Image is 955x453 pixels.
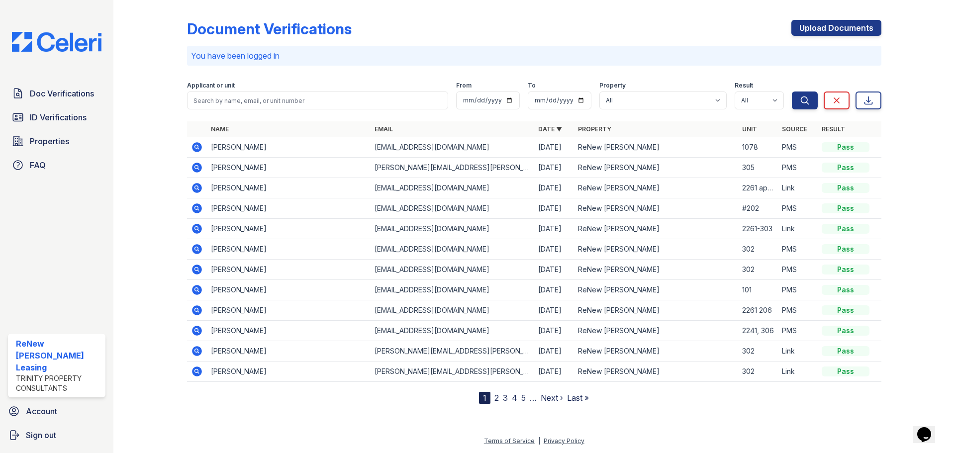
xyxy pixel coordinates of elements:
td: [PERSON_NAME] [207,158,371,178]
td: [PERSON_NAME] [207,198,371,219]
div: 1 [479,392,490,404]
a: Unit [742,125,757,133]
a: Account [4,401,109,421]
a: Privacy Policy [544,437,584,445]
td: [EMAIL_ADDRESS][DOMAIN_NAME] [371,198,534,219]
td: ReNew [PERSON_NAME] [574,198,738,219]
a: ID Verifications [8,107,105,127]
p: You have been logged in [191,50,877,62]
td: [PERSON_NAME] [207,321,371,341]
td: [PERSON_NAME] [207,300,371,321]
iframe: chat widget [913,413,945,443]
td: [EMAIL_ADDRESS][DOMAIN_NAME] [371,178,534,198]
span: Account [26,405,57,417]
td: [DATE] [534,239,574,260]
div: Pass [822,265,869,274]
td: [DATE] [534,260,574,280]
a: Doc Verifications [8,84,105,103]
td: Link [778,362,818,382]
td: [EMAIL_ADDRESS][DOMAIN_NAME] [371,219,534,239]
a: 5 [521,393,526,403]
a: Email [375,125,393,133]
label: Applicant or unit [187,82,235,90]
td: Link [778,178,818,198]
div: ReNew [PERSON_NAME] Leasing [16,338,101,373]
div: Pass [822,305,869,315]
td: [EMAIL_ADDRESS][DOMAIN_NAME] [371,239,534,260]
a: Upload Documents [791,20,881,36]
label: From [456,82,472,90]
td: PMS [778,300,818,321]
td: ReNew [PERSON_NAME] [574,341,738,362]
div: Trinity Property Consultants [16,373,101,393]
td: [DATE] [534,321,574,341]
td: 2261 apt 206 [738,178,778,198]
td: 302 [738,341,778,362]
div: Pass [822,203,869,213]
td: PMS [778,260,818,280]
td: [PERSON_NAME] [207,178,371,198]
a: Terms of Service [484,437,535,445]
a: FAQ [8,155,105,175]
label: Result [735,82,753,90]
td: #202 [738,198,778,219]
div: Pass [822,244,869,254]
td: [EMAIL_ADDRESS][DOMAIN_NAME] [371,137,534,158]
td: ReNew [PERSON_NAME] [574,260,738,280]
a: Sign out [4,425,109,445]
a: 2 [494,393,499,403]
td: ReNew [PERSON_NAME] [574,280,738,300]
td: Link [778,219,818,239]
div: Pass [822,142,869,152]
td: [DATE] [534,158,574,178]
td: ReNew [PERSON_NAME] [574,158,738,178]
label: To [528,82,536,90]
td: [PERSON_NAME][EMAIL_ADDRESS][PERSON_NAME][DOMAIN_NAME] [371,362,534,382]
div: Document Verifications [187,20,352,38]
div: Pass [822,346,869,356]
a: Last » [567,393,589,403]
span: … [530,392,537,404]
span: Doc Verifications [30,88,94,99]
a: Property [578,125,611,133]
td: ReNew [PERSON_NAME] [574,137,738,158]
td: PMS [778,321,818,341]
div: Pass [822,183,869,193]
a: Source [782,125,807,133]
span: Sign out [26,429,56,441]
div: Pass [822,224,869,234]
td: ReNew [PERSON_NAME] [574,321,738,341]
td: PMS [778,198,818,219]
td: [PERSON_NAME] [207,260,371,280]
td: [PERSON_NAME][EMAIL_ADDRESS][PERSON_NAME][DOMAIN_NAME] [371,158,534,178]
a: Result [822,125,845,133]
td: ReNew [PERSON_NAME] [574,300,738,321]
div: Pass [822,326,869,336]
td: 2241, 306 [738,321,778,341]
td: [DATE] [534,280,574,300]
td: [PERSON_NAME] [207,137,371,158]
a: 4 [512,393,517,403]
td: [DATE] [534,178,574,198]
span: Properties [30,135,69,147]
img: CE_Logo_Blue-a8612792a0a2168367f1c8372b55b34899dd931a85d93a1a3d3e32e68fde9ad4.png [4,32,109,52]
a: Date ▼ [538,125,562,133]
td: [DATE] [534,341,574,362]
td: [EMAIL_ADDRESS][DOMAIN_NAME] [371,260,534,280]
td: [DATE] [534,198,574,219]
td: 302 [738,239,778,260]
div: Pass [822,285,869,295]
td: [PERSON_NAME] [207,341,371,362]
td: [PERSON_NAME] [207,280,371,300]
a: Properties [8,131,105,151]
div: Pass [822,366,869,376]
label: Property [599,82,626,90]
td: 302 [738,362,778,382]
td: [PERSON_NAME] [207,362,371,382]
td: [DATE] [534,137,574,158]
td: [EMAIL_ADDRESS][DOMAIN_NAME] [371,280,534,300]
span: ID Verifications [30,111,87,123]
td: ReNew [PERSON_NAME] [574,239,738,260]
input: Search by name, email, or unit number [187,91,448,109]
